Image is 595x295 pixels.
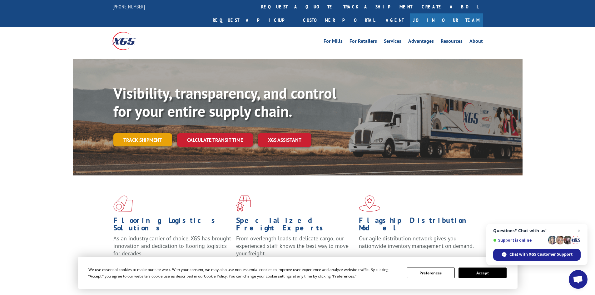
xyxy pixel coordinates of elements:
div: We use essential cookies to make our site work. With your consent, we may also use non-essential ... [88,266,399,279]
a: Services [384,39,401,46]
a: For Mills [324,39,343,46]
h1: Specialized Freight Experts [236,217,354,235]
span: Close chat [575,227,583,234]
a: Track shipment [113,133,172,146]
span: Our agile distribution network gives you nationwide inventory management on demand. [359,235,474,249]
span: As an industry carrier of choice, XGS has brought innovation and dedication to flooring logistics... [113,235,231,257]
div: Chat with XGS Customer Support [493,249,581,261]
span: Preferences [333,273,354,279]
a: For Retailers [350,39,377,46]
b: Visibility, transparency, and control for your entire supply chain. [113,83,336,121]
span: Support is online [493,238,546,243]
a: Request a pickup [208,13,298,27]
span: Questions? Chat with us! [493,228,581,233]
img: xgs-icon-flagship-distribution-model-red [359,195,380,212]
a: Join Our Team [410,13,483,27]
h1: Flooring Logistics Solutions [113,217,231,235]
a: Advantages [408,39,434,46]
h1: Flagship Distribution Model [359,217,477,235]
a: Agent [379,13,410,27]
p: From overlength loads to delicate cargo, our experienced staff knows the best way to move your fr... [236,235,354,263]
button: Accept [459,268,507,278]
span: Cookie Policy [204,273,227,279]
a: XGS ASSISTANT [258,133,311,147]
img: xgs-icon-focused-on-flooring-red [236,195,251,212]
a: Learn More > [359,255,437,263]
a: Customer Portal [298,13,379,27]
div: Cookie Consent Prompt [78,257,518,289]
a: About [469,39,483,46]
a: Calculate transit time [177,133,253,147]
img: xgs-icon-total-supply-chain-intelligence-red [113,195,133,212]
button: Preferences [407,268,455,278]
div: Open chat [569,270,588,289]
span: Chat with XGS Customer Support [509,252,573,257]
a: Resources [441,39,463,46]
a: [PHONE_NUMBER] [112,3,145,10]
